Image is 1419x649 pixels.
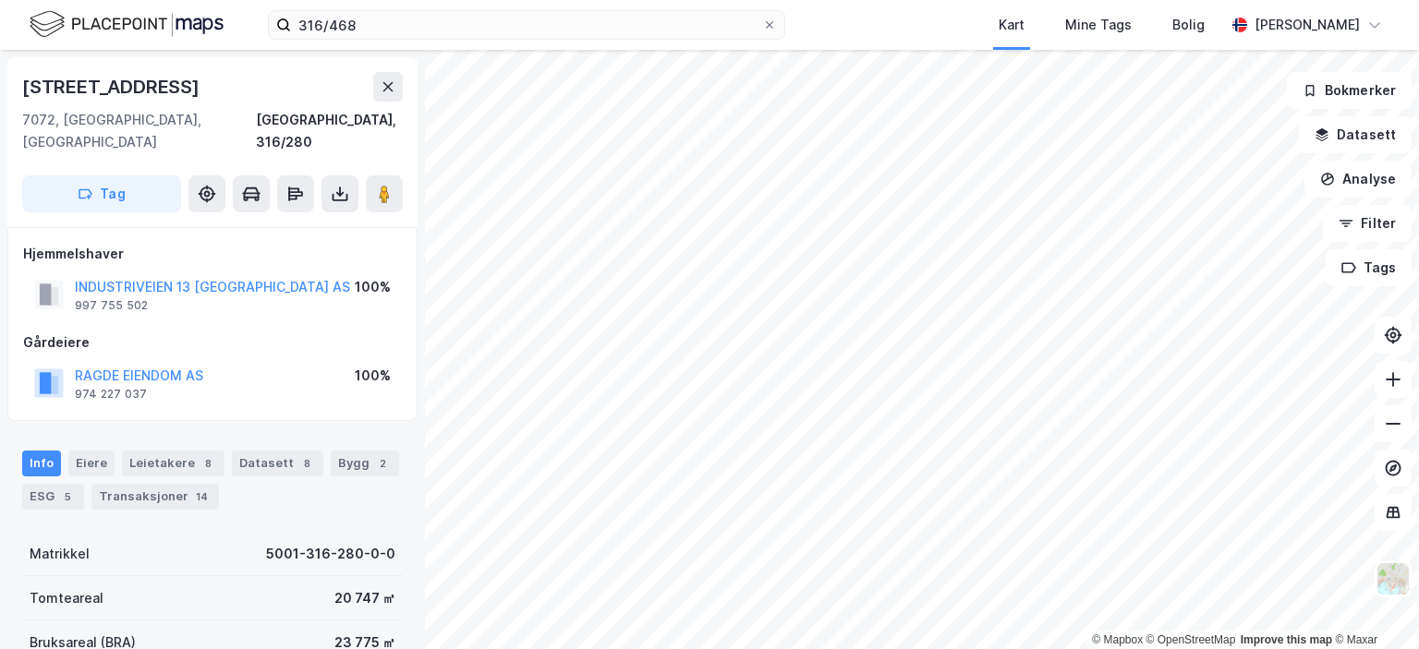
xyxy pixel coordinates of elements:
[22,175,181,212] button: Tag
[1299,116,1412,153] button: Datasett
[23,243,402,265] div: Hjemmelshaver
[266,543,395,565] div: 5001-316-280-0-0
[291,11,762,39] input: Søk på adresse, matrikkel, gårdeiere, leietakere eller personer
[22,451,61,476] div: Info
[1146,633,1236,646] a: OpenStreetMap
[91,484,219,510] div: Transaksjoner
[1323,205,1412,242] button: Filter
[355,276,391,298] div: 100%
[334,587,395,609] div: 20 747 ㎡
[22,109,256,153] div: 7072, [GEOGRAPHIC_DATA], [GEOGRAPHIC_DATA]
[1241,633,1332,646] a: Improve this map
[1327,560,1419,649] iframe: Chat Widget
[75,387,147,402] div: 974 227 037
[1092,633,1143,646] a: Mapbox
[373,454,392,473] div: 2
[256,109,403,153] div: [GEOGRAPHIC_DATA], 316/280
[1255,14,1360,36] div: [PERSON_NAME]
[355,365,391,387] div: 100%
[1065,14,1132,36] div: Mine Tags
[232,451,323,476] div: Datasett
[1287,72,1412,109] button: Bokmerker
[30,543,90,565] div: Matrikkel
[22,72,203,102] div: [STREET_ADDRESS]
[68,451,115,476] div: Eiere
[199,454,217,473] div: 8
[1172,14,1205,36] div: Bolig
[58,487,77,506] div: 5
[999,14,1025,36] div: Kart
[192,487,212,506] div: 14
[75,298,148,313] div: 997 755 502
[1304,161,1412,198] button: Analyse
[30,8,224,41] img: logo.f888ab2527a4732fd821a326f86c7f29.svg
[30,587,103,609] div: Tomteareal
[1326,249,1412,286] button: Tags
[23,331,402,354] div: Gårdeiere
[331,451,399,476] div: Bygg
[297,454,316,473] div: 8
[122,451,224,476] div: Leietakere
[22,484,84,510] div: ESG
